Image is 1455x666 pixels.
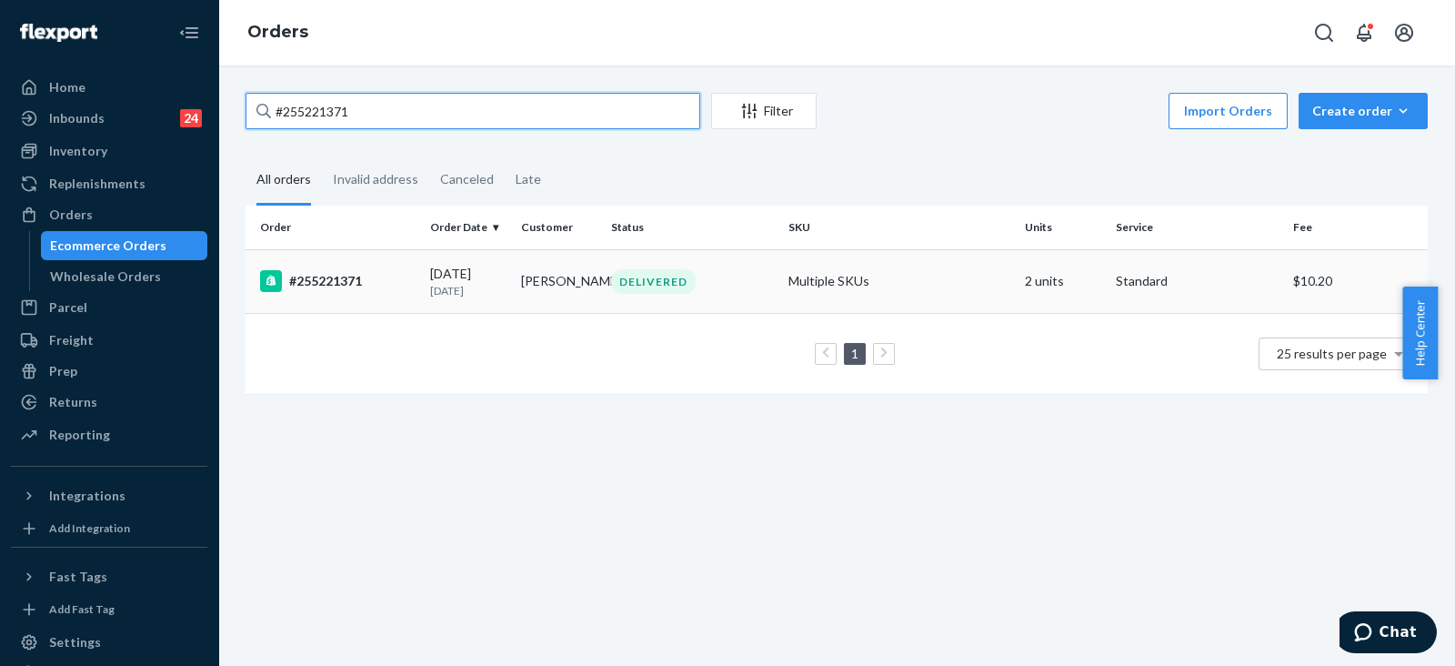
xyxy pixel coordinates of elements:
[49,142,107,160] div: Inventory
[246,206,423,249] th: Order
[20,24,97,42] img: Flexport logo
[1386,15,1422,51] button: Open account menu
[712,102,816,120] div: Filter
[516,156,541,203] div: Late
[49,393,97,411] div: Returns
[333,156,418,203] div: Invalid address
[49,298,87,317] div: Parcel
[11,200,207,229] a: Orders
[11,136,207,166] a: Inventory
[49,109,105,127] div: Inbounds
[1346,15,1382,51] button: Open notifications
[1312,102,1414,120] div: Create order
[49,426,110,444] div: Reporting
[11,599,207,621] a: Add Fast Tag
[848,346,862,361] a: Page 1 is your current page
[49,362,77,380] div: Prep
[49,520,130,536] div: Add Integration
[49,487,125,505] div: Integrations
[260,270,416,292] div: #255221371
[1018,249,1109,313] td: 2 units
[41,231,208,260] a: Ecommerce Orders
[180,109,202,127] div: 24
[11,293,207,322] a: Parcel
[246,93,700,129] input: Search orders
[430,265,507,298] div: [DATE]
[1402,287,1438,379] button: Help Center
[781,206,1018,249] th: SKU
[1286,249,1428,313] td: $10.20
[11,357,207,386] a: Prep
[171,15,207,51] button: Close Navigation
[49,601,115,617] div: Add Fast Tag
[50,267,161,286] div: Wholesale Orders
[49,568,107,586] div: Fast Tags
[11,388,207,417] a: Returns
[11,481,207,510] button: Integrations
[711,93,817,129] button: Filter
[11,562,207,591] button: Fast Tags
[430,283,507,298] p: [DATE]
[50,237,166,255] div: Ecommerce Orders
[423,206,514,249] th: Order Date
[781,249,1018,313] td: Multiple SKUs
[11,104,207,133] a: Inbounds24
[11,518,207,540] a: Add Integration
[11,326,207,355] a: Freight
[1018,206,1109,249] th: Units
[1109,206,1286,249] th: Service
[49,206,93,224] div: Orders
[49,78,85,96] div: Home
[233,6,323,59] ol: breadcrumbs
[1116,272,1279,290] p: Standard
[604,206,781,249] th: Status
[514,249,605,313] td: [PERSON_NAME]
[247,22,308,42] a: Orders
[1277,346,1387,361] span: 25 results per page
[49,175,145,193] div: Replenishments
[1299,93,1428,129] button: Create order
[11,420,207,449] a: Reporting
[611,269,696,294] div: DELIVERED
[1306,15,1342,51] button: Open Search Box
[11,628,207,657] a: Settings
[1169,93,1288,129] button: Import Orders
[256,156,311,206] div: All orders
[49,331,94,349] div: Freight
[11,169,207,198] a: Replenishments
[521,219,597,235] div: Customer
[11,73,207,102] a: Home
[49,633,101,651] div: Settings
[440,156,494,203] div: Canceled
[1286,206,1428,249] th: Fee
[41,262,208,291] a: Wholesale Orders
[1340,611,1437,657] iframe: Opens a widget where you can chat to one of our agents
